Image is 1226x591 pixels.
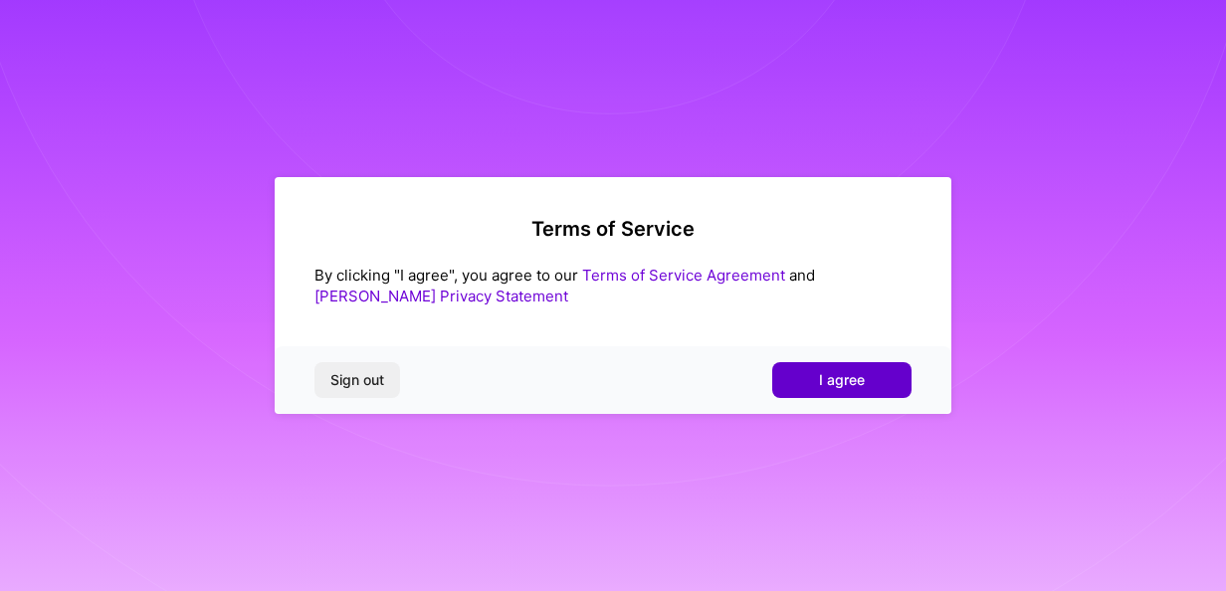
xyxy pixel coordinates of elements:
div: By clicking "I agree", you agree to our and [314,265,912,306]
span: I agree [819,370,865,390]
button: Sign out [314,362,400,398]
span: Sign out [330,370,384,390]
button: I agree [772,362,912,398]
h2: Terms of Service [314,217,912,241]
a: Terms of Service Agreement [582,266,785,285]
a: [PERSON_NAME] Privacy Statement [314,287,568,305]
